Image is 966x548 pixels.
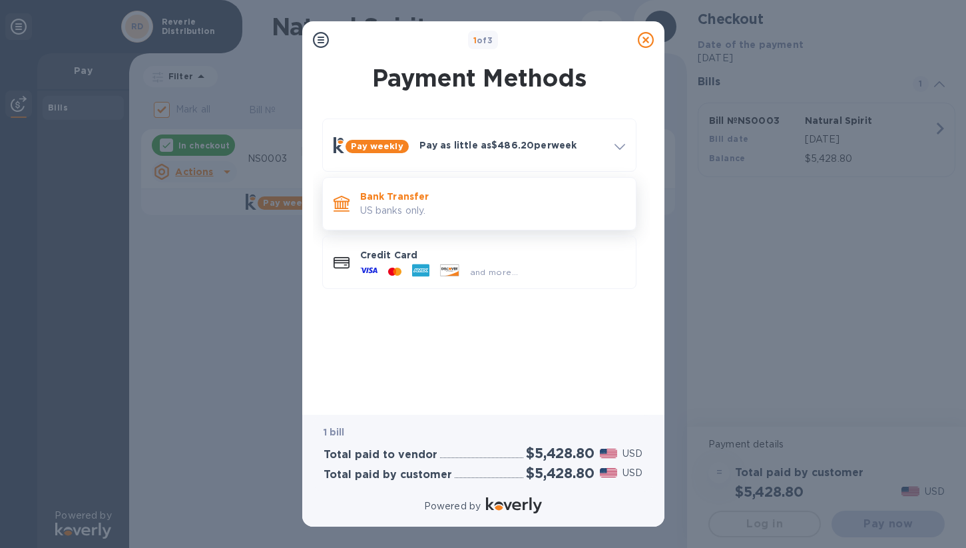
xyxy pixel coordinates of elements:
b: Pay weekly [351,141,403,151]
p: Pay as little as $486.20 per week [419,138,604,152]
img: USD [600,468,618,477]
h2: $5,428.80 [526,465,594,481]
h1: Payment Methods [320,64,639,92]
h3: Total paid to vendor [324,449,437,461]
span: 1 [473,35,477,45]
p: Powered by [424,499,481,513]
span: and more... [470,267,519,277]
p: USD [622,447,642,461]
b: of 3 [473,35,493,45]
img: USD [600,449,618,458]
img: Logo [486,497,542,513]
p: Bank Transfer [360,190,625,203]
h2: $5,428.80 [526,445,594,461]
p: US banks only. [360,204,625,218]
p: USD [622,466,642,480]
b: 1 bill [324,427,345,437]
p: Credit Card [360,248,625,262]
h3: Total paid by customer [324,469,452,481]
